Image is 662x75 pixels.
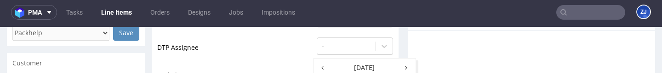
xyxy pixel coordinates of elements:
button: pma [11,5,57,20]
div: Customer [7,26,145,46]
span: pma [28,9,42,16]
img: logo [15,7,28,18]
figcaption: ZJ [637,5,650,18]
a: Line Items [96,5,137,20]
a: Orders [145,5,175,20]
a: Impositions [256,5,301,20]
td: Logistics Manager [157,37,314,64]
a: Jobs [223,5,249,20]
a: Designs [183,5,216,20]
th: [DATE] [330,34,399,48]
a: Tasks [61,5,88,20]
td: DTP Assignee [157,10,314,37]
